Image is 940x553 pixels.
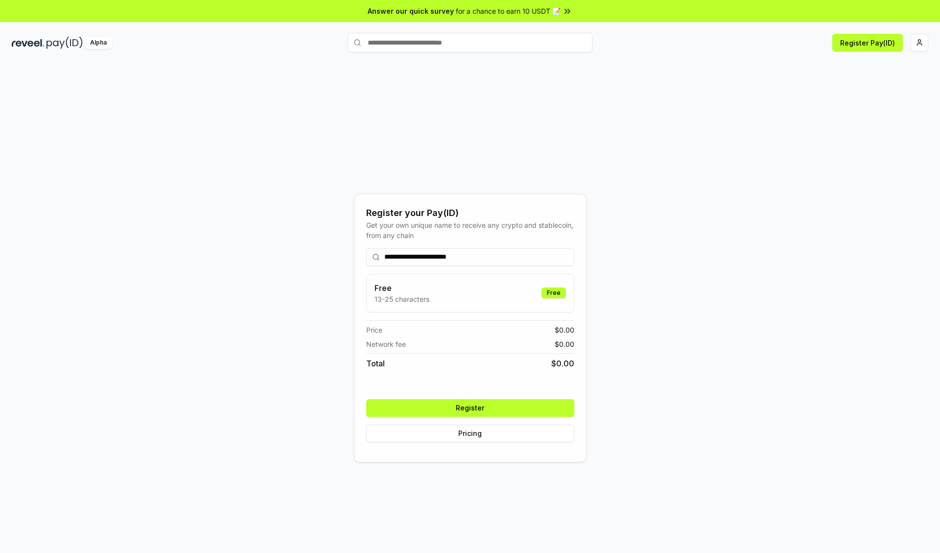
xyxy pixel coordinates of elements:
[47,37,83,49] img: pay_id
[366,325,382,335] span: Price
[366,399,574,417] button: Register
[456,6,561,16] span: for a chance to earn 10 USDT 📝
[541,288,566,298] div: Free
[555,325,574,335] span: $ 0.00
[551,358,574,369] span: $ 0.00
[366,206,574,220] div: Register your Pay(ID)
[368,6,454,16] span: Answer our quick survey
[366,220,574,240] div: Get your own unique name to receive any crypto and stablecoin, from any chain
[366,425,574,442] button: Pricing
[555,339,574,349] span: $ 0.00
[85,37,112,49] div: Alpha
[366,339,406,349] span: Network fee
[12,37,45,49] img: reveel_dark
[832,34,903,51] button: Register Pay(ID)
[366,358,385,369] span: Total
[375,282,429,294] h3: Free
[375,294,429,304] p: 13-25 characters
